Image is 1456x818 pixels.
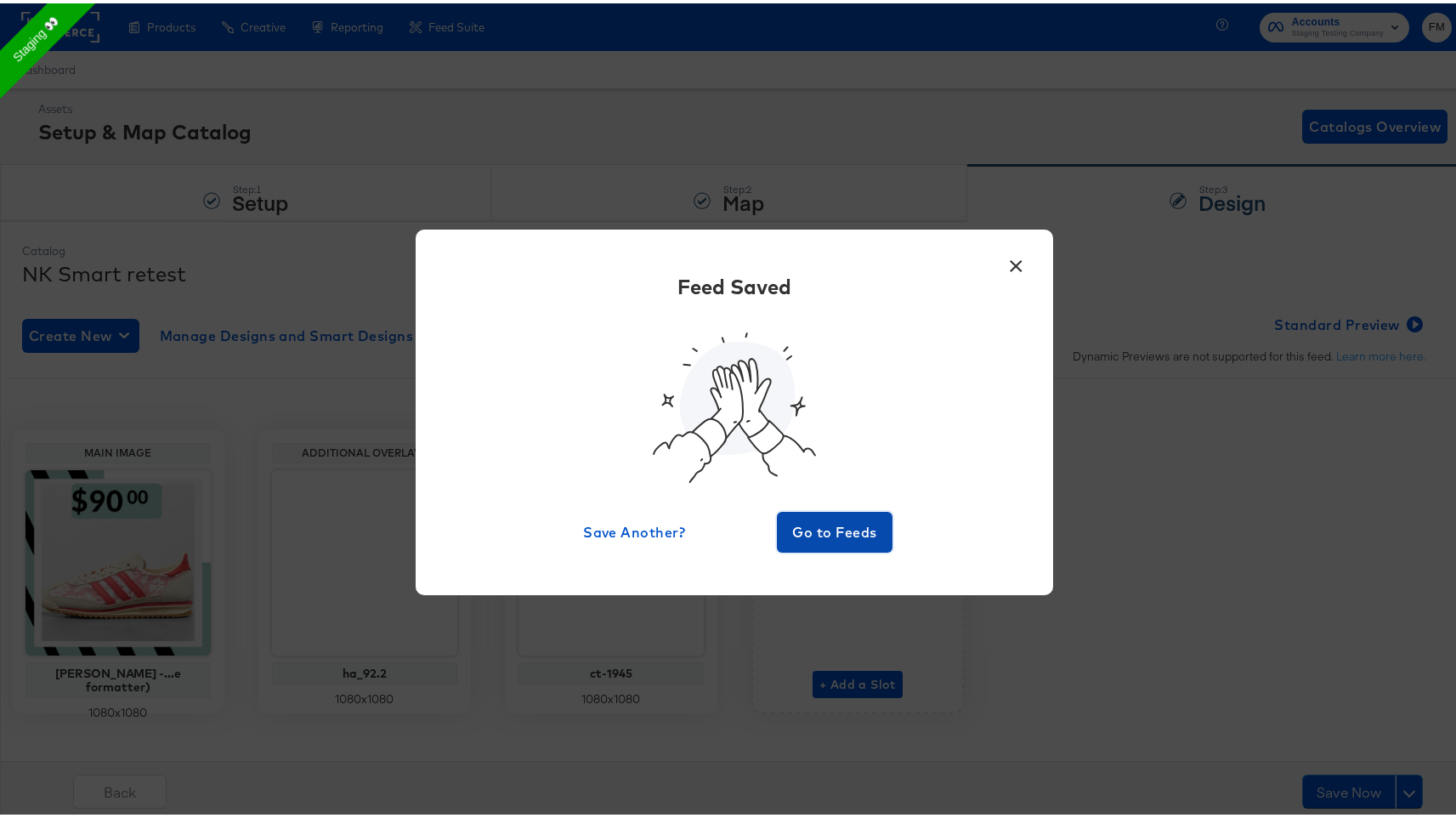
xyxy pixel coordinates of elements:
span: Go to Feeds [784,517,886,541]
button: Save Another? [576,508,692,549]
button: Go to Feeds [777,508,892,549]
span: Save Another? [583,517,685,541]
div: Feed Saved [677,269,791,298]
button: × [1001,243,1032,274]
